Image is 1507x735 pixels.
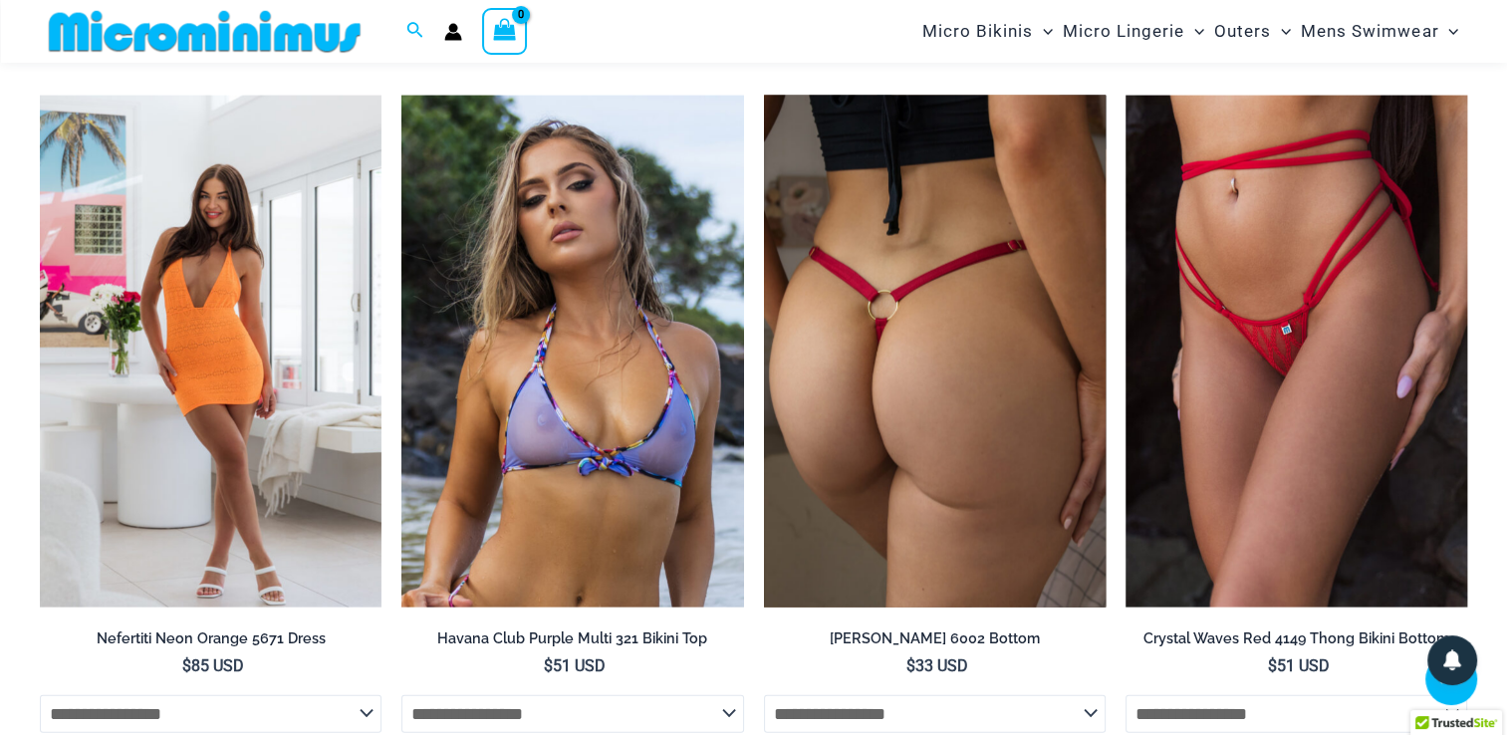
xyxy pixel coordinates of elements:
span: $ [906,656,915,675]
a: Account icon link [444,23,462,41]
span: Mens Swimwear [1301,6,1438,57]
h2: Havana Club Purple Multi 321 Bikini Top [401,629,743,648]
a: Nefertiti Neon Orange 5671 Dress [40,629,381,655]
nav: Site Navigation [914,3,1467,60]
span: Menu Toggle [1438,6,1458,57]
a: Mens SwimwearMenu ToggleMenu Toggle [1296,6,1463,57]
bdi: 85 USD [182,656,244,675]
span: $ [544,656,553,675]
a: [PERSON_NAME] 6002 Bottom [764,629,1106,655]
a: Crystal Waves 4149 Thong 01Crystal Waves 305 Tri Top 4149 Thong 01Crystal Waves 305 Tri Top 4149 ... [1126,96,1467,609]
span: $ [182,656,191,675]
bdi: 51 USD [1268,656,1330,675]
span: $ [1268,656,1277,675]
h2: Crystal Waves Red 4149 Thong Bikini Bottom [1126,629,1467,648]
a: OutersMenu ToggleMenu Toggle [1209,6,1296,57]
bdi: 51 USD [544,656,606,675]
h2: Nefertiti Neon Orange 5671 Dress [40,629,381,648]
a: Crystal Waves Red 4149 Thong Bikini Bottom [1126,629,1467,655]
bdi: 33 USD [906,656,968,675]
a: Micro BikinisMenu ToggleMenu Toggle [917,6,1058,57]
a: View Shopping Cart, empty [482,8,528,54]
a: Havana Club Purple Multi 321 Top 01Havana Club Purple Multi 321 Top 451 Bottom 03Havana Club Purp... [401,96,743,609]
span: Menu Toggle [1271,6,1291,57]
img: Carla Red 6002 Bottom 03 [764,96,1106,609]
span: Outers [1214,6,1271,57]
a: Micro LingerieMenu ToggleMenu Toggle [1058,6,1209,57]
img: Nefertiti Neon Orange 5671 Dress 01 [40,96,381,609]
img: MM SHOP LOGO FLAT [41,9,369,54]
span: Menu Toggle [1033,6,1053,57]
a: Havana Club Purple Multi 321 Bikini Top [401,629,743,655]
h2: [PERSON_NAME] 6002 Bottom [764,629,1106,648]
span: Menu Toggle [1184,6,1204,57]
img: Crystal Waves 4149 Thong 01 [1126,96,1467,609]
a: Search icon link [406,19,424,44]
img: Havana Club Purple Multi 321 Top 01 [401,96,743,609]
span: Micro Bikinis [922,6,1033,57]
a: Carla Red 6002 Bottom 05Carla Red 6002 Bottom 03Carla Red 6002 Bottom 03 [764,96,1106,609]
a: Nefertiti Neon Orange 5671 Dress 01Nefertiti Neon Orange 5671 Dress 02Nefertiti Neon Orange 5671 ... [40,96,381,609]
span: Micro Lingerie [1063,6,1184,57]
